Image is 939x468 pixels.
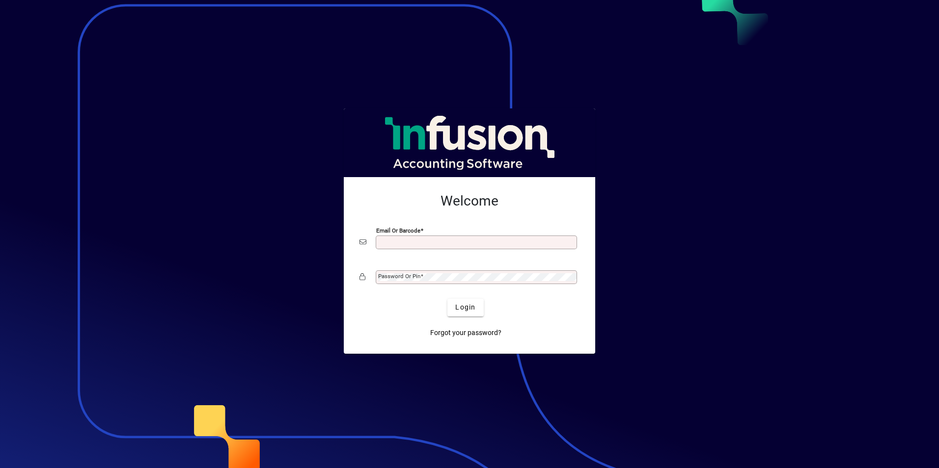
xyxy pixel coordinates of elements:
span: Login [455,302,475,312]
span: Forgot your password? [430,328,501,338]
a: Forgot your password? [426,324,505,342]
mat-label: Password or Pin [378,273,420,280]
button: Login [447,299,483,316]
mat-label: Email or Barcode [376,227,420,234]
h2: Welcome [359,193,580,209]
